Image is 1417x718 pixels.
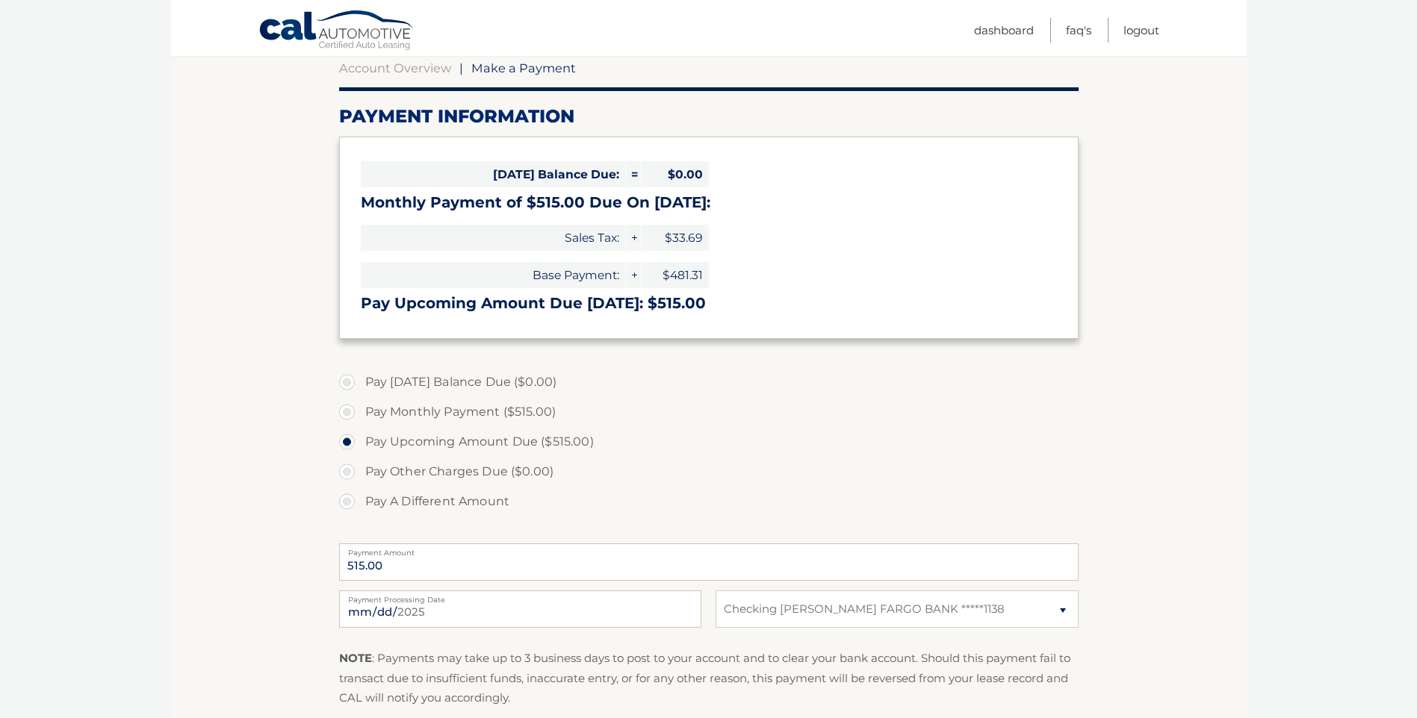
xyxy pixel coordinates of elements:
h3: Pay Upcoming Amount Due [DATE]: $515.00 [361,294,1057,313]
span: + [626,262,641,288]
p: : Payments may take up to 3 business days to post to your account and to clear your bank account.... [339,649,1079,708]
span: Base Payment: [361,262,625,288]
h3: Monthly Payment of $515.00 Due On [DATE]: [361,193,1057,212]
span: Make a Payment [471,60,576,75]
strong: NOTE [339,651,372,665]
label: Pay Other Charges Due ($0.00) [339,457,1079,487]
label: Pay [DATE] Balance Due ($0.00) [339,367,1079,397]
span: = [626,161,641,187]
label: Pay A Different Amount [339,487,1079,516]
input: Payment Date [339,590,701,628]
span: [DATE] Balance Due: [361,161,625,187]
a: Cal Automotive [258,10,415,53]
input: Payment Amount [339,543,1079,581]
a: Account Overview [339,60,451,75]
span: $33.69 [642,225,709,251]
label: Pay Upcoming Amount Due ($515.00) [339,427,1079,457]
label: Pay Monthly Payment ($515.00) [339,397,1079,427]
span: $0.00 [642,161,709,187]
a: Dashboard [974,18,1034,43]
span: + [626,225,641,251]
h2: Payment Information [339,105,1079,128]
span: $481.31 [642,262,709,288]
label: Payment Processing Date [339,590,701,602]
span: | [459,60,463,75]
a: FAQ's [1066,18,1091,43]
span: Sales Tax: [361,225,625,251]
label: Payment Amount [339,543,1079,555]
a: Logout [1123,18,1159,43]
